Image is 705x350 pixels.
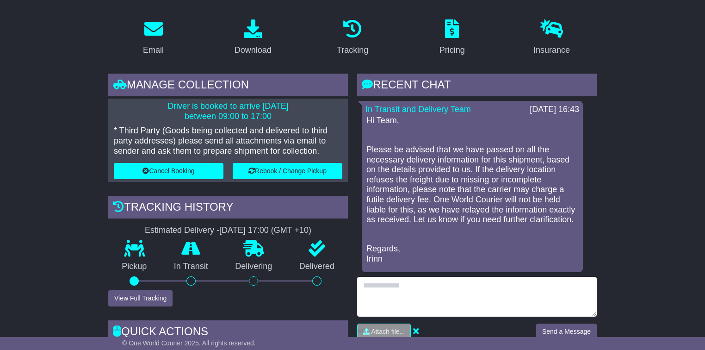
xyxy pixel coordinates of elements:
[366,145,578,225] p: Please be advised that we have passed on all the necessary delivery information for this shipment...
[533,44,570,56] div: Insurance
[108,74,348,99] div: Manage collection
[222,262,286,272] p: Delivering
[108,225,348,236] div: Estimated Delivery -
[114,163,223,179] button: Cancel Booking
[108,262,161,272] p: Pickup
[161,262,222,272] p: In Transit
[137,16,170,60] a: Email
[108,320,348,345] div: Quick Actions
[233,163,342,179] button: Rebook / Change Pickup
[122,339,256,347] span: © One World Courier 2025. All rights reserved.
[536,324,597,340] button: Send a Message
[337,44,368,56] div: Tracking
[235,44,272,56] div: Download
[286,262,348,272] p: Delivered
[365,105,471,114] a: In Transit and Delivery Team
[143,44,164,56] div: Email
[366,116,578,126] p: Hi Team,
[114,101,342,121] p: Driver is booked to arrive [DATE] between 09:00 to 17:00
[530,105,579,115] div: [DATE] 16:43
[219,225,311,236] div: [DATE] 17:00 (GMT +10)
[439,44,465,56] div: Pricing
[114,126,342,156] p: * Third Party (Goods being collected and delivered to third party addresses) please send all atta...
[357,74,597,99] div: RECENT CHAT
[229,16,278,60] a: Download
[108,196,348,221] div: Tracking history
[433,16,471,60] a: Pricing
[108,290,173,306] button: View Full Tracking
[331,16,374,60] a: Tracking
[366,244,578,264] p: Regards, Irinn
[527,16,576,60] a: Insurance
